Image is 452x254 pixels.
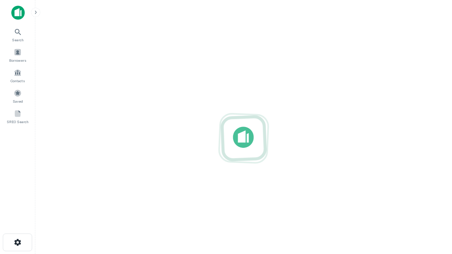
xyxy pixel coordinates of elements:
a: Borrowers [2,46,33,65]
span: SREO Search [7,119,29,125]
a: SREO Search [2,107,33,126]
span: Borrowers [9,58,26,63]
iframe: Chat Widget [417,198,452,231]
a: Contacts [2,66,33,85]
a: Search [2,25,33,44]
span: Search [12,37,24,43]
img: capitalize-icon.png [11,6,25,20]
span: Contacts [11,78,25,84]
span: Saved [13,98,23,104]
a: Saved [2,86,33,105]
